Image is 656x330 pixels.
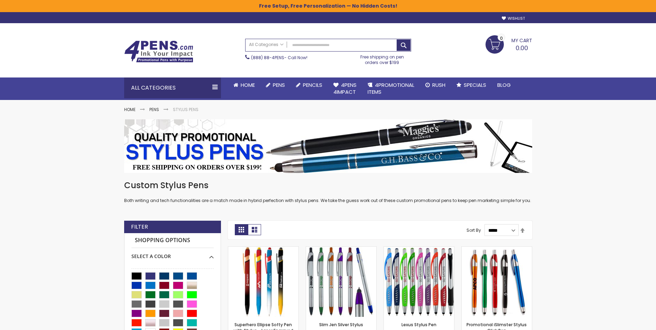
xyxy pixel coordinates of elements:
h1: Custom Stylus Pens [124,180,532,191]
a: Slim Jen Silver Stylus [306,246,376,252]
a: Pencils [290,77,328,93]
img: Slim Jen Silver Stylus [306,247,376,317]
span: - Call Now! [251,55,307,61]
img: Superhero Ellipse Softy Pen with Stylus - Laser Engraved [228,247,298,317]
span: 0 [500,35,503,42]
a: Specials [451,77,492,93]
span: Pencils [303,81,322,89]
span: All Categories [249,42,284,47]
img: 4Pens Custom Pens and Promotional Products [124,40,193,63]
img: Promotional iSlimster Stylus Click Pen [462,247,532,317]
a: Slim Jen Silver Stylus [319,322,363,328]
div: Free shipping on pen orders over $199 [353,52,411,65]
strong: Grid [235,224,248,235]
strong: Shopping Options [131,233,214,248]
strong: Filter [131,223,148,231]
a: Blog [492,77,516,93]
a: Promotional iSlimster Stylus Click Pen [462,246,532,252]
div: Both writing and tech functionalities are a match made in hybrid perfection with stylus pens. We ... [124,180,532,204]
a: 4PROMOTIONALITEMS [362,77,420,100]
span: Home [241,81,255,89]
a: Home [228,77,260,93]
span: 0.00 [516,44,528,52]
span: Rush [432,81,445,89]
span: Blog [497,81,511,89]
strong: Stylus Pens [173,107,198,112]
span: 4Pens 4impact [333,81,357,95]
a: Pens [260,77,290,93]
a: 4Pens4impact [328,77,362,100]
a: Superhero Ellipse Softy Pen with Stylus - Laser Engraved [228,246,298,252]
a: Wishlist [502,16,525,21]
a: 0.00 0 [486,35,532,53]
a: All Categories [246,39,287,51]
img: Stylus Pens [124,119,532,173]
span: Pens [273,81,285,89]
a: Home [124,107,136,112]
a: (888) 88-4PENS [251,55,284,61]
div: Select A Color [131,248,214,260]
span: 4PROMOTIONAL ITEMS [368,81,414,95]
label: Sort By [466,227,481,233]
a: Lexus Stylus Pen [401,322,436,328]
span: Specials [464,81,486,89]
a: Pens [149,107,159,112]
div: All Categories [124,77,221,98]
a: Rush [420,77,451,93]
img: Lexus Stylus Pen [384,247,454,317]
a: Lexus Stylus Pen [384,246,454,252]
